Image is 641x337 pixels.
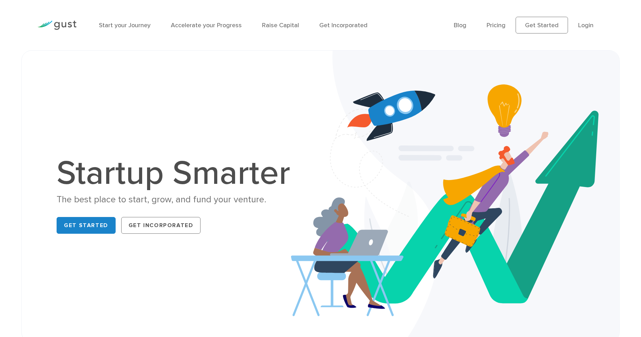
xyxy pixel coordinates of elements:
[57,217,116,234] a: Get Started
[171,22,242,29] a: Accelerate your Progress
[454,22,466,29] a: Blog
[262,22,299,29] a: Raise Capital
[57,157,298,190] h1: Startup Smarter
[57,194,298,206] div: The best place to start, grow, and fund your venture.
[319,22,367,29] a: Get Incorporated
[578,22,593,29] a: Login
[37,21,77,30] img: Gust Logo
[121,217,201,234] a: Get Incorporated
[487,22,505,29] a: Pricing
[516,17,568,33] a: Get Started
[99,22,151,29] a: Start your Journey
